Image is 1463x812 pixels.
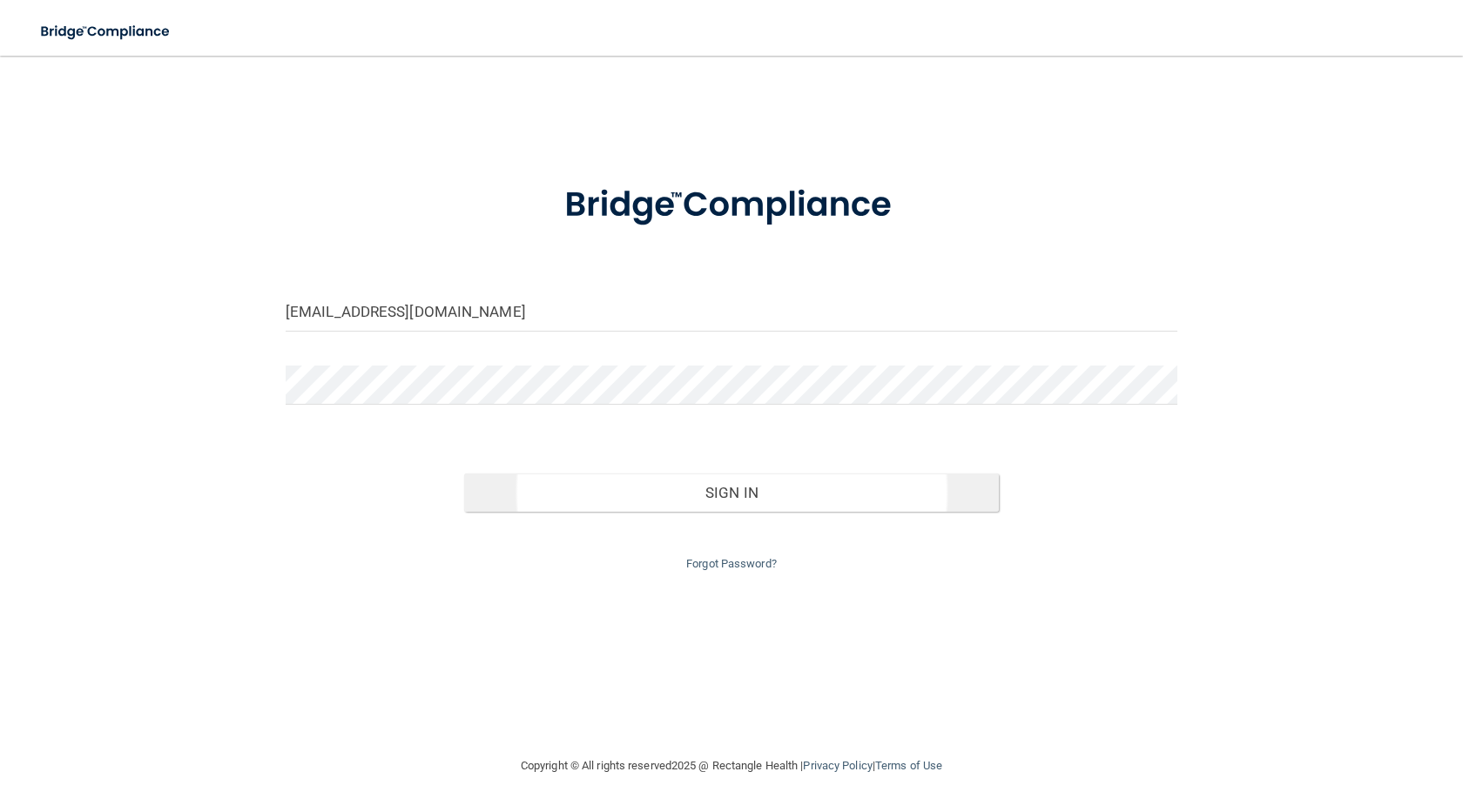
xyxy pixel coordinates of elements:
div: Copyright © All rights reserved 2025 @ Rectangle Health | | [414,738,1049,794]
a: Terms of Use [875,759,942,772]
img: bridge_compliance_login_screen.278c3ca4.svg [529,160,934,251]
button: Sign In [464,473,999,512]
a: Privacy Policy [803,759,872,772]
input: Email [286,292,1177,332]
a: Forgot Password? [686,557,777,570]
img: bridge_compliance_login_screen.278c3ca4.svg [26,14,186,50]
